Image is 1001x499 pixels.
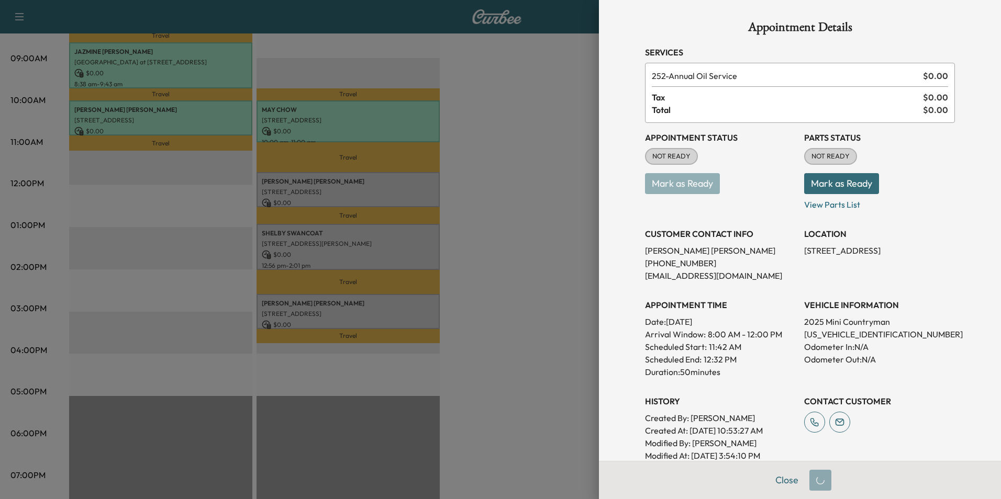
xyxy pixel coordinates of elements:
[704,353,737,366] p: 12:32 PM
[645,46,955,59] h3: Services
[804,299,955,311] h3: VEHICLE INFORMATION
[645,269,796,282] p: [EMAIL_ADDRESS][DOMAIN_NAME]
[645,315,796,328] p: Date: [DATE]
[645,437,796,449] p: Modified By : [PERSON_NAME]
[646,151,697,162] span: NOT READY
[645,366,796,378] p: Duration: 50 minutes
[645,21,955,38] h1: Appointment Details
[804,353,955,366] p: Odometer Out: N/A
[804,315,955,328] p: 2025 Mini Countryman
[652,70,919,82] span: Annual Oil Service
[804,395,955,407] h3: CONTACT CUSTOMER
[805,151,856,162] span: NOT READY
[708,328,782,341] span: 8:00 AM - 12:00 PM
[804,194,955,211] p: View Parts List
[645,244,796,257] p: [PERSON_NAME] [PERSON_NAME]
[804,341,955,353] p: Odometer In: N/A
[645,341,707,353] p: Scheduled Start:
[923,91,948,104] span: $ 0.00
[645,395,796,407] h3: History
[652,91,923,104] span: Tax
[804,131,955,144] h3: Parts Status
[769,470,805,491] button: Close
[645,299,796,311] h3: APPOINTMENT TIME
[645,228,796,240] h3: CUSTOMER CONTACT INFO
[804,244,955,257] p: [STREET_ADDRESS]
[645,328,796,341] p: Arrival Window:
[804,328,955,341] p: [US_VEHICLE_IDENTIFICATION_NUMBER]
[645,257,796,269] p: [PHONE_NUMBER]
[645,353,702,366] p: Scheduled End:
[645,424,796,437] p: Created At : [DATE] 10:53:27 AM
[923,70,948,82] span: $ 0.00
[709,341,741,353] p: 11:42 AM
[645,412,796,424] p: Created By : [PERSON_NAME]
[804,173,879,194] button: Mark as Ready
[645,449,796,462] p: Modified At : [DATE] 3:54:10 PM
[652,104,923,116] span: Total
[645,131,796,144] h3: Appointment Status
[804,228,955,240] h3: LOCATION
[923,104,948,116] span: $ 0.00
